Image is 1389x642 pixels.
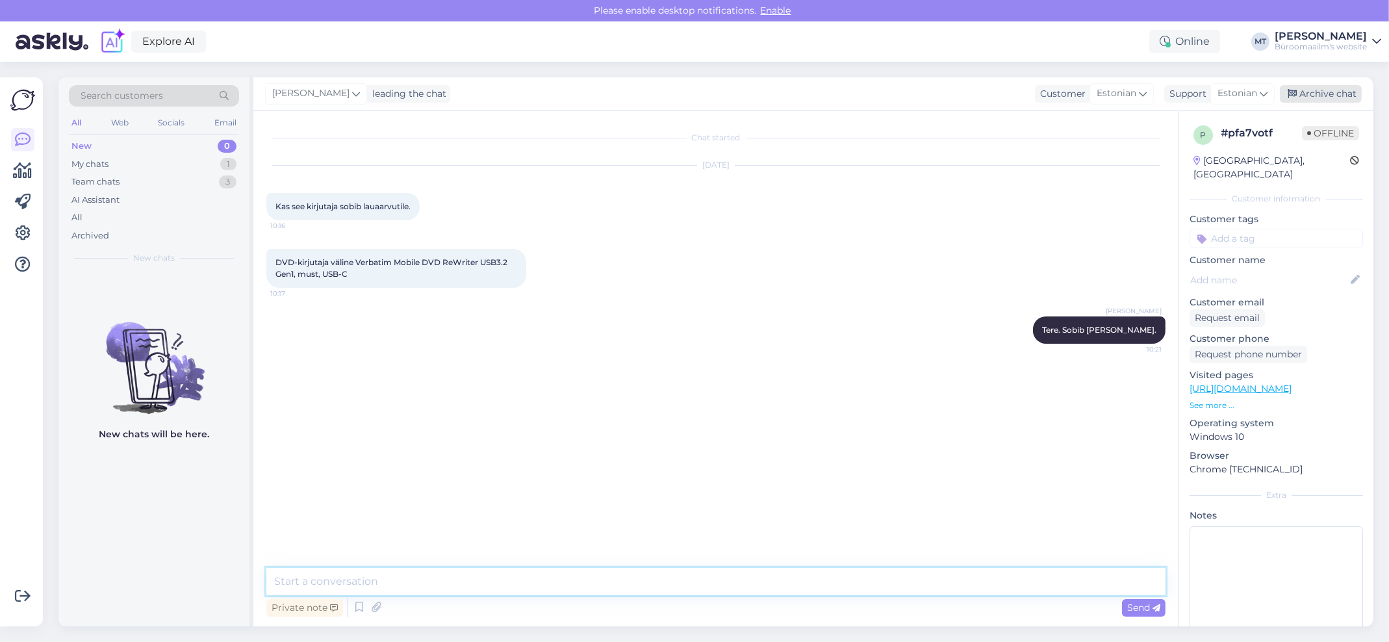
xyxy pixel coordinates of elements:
[99,428,209,441] p: New chats will be here.
[99,28,126,55] img: explore-ai
[1190,332,1363,346] p: Customer phone
[1190,430,1363,444] p: Windows 10
[10,88,35,112] img: Askly Logo
[1190,273,1348,287] input: Add name
[1217,86,1257,101] span: Estonian
[272,86,350,101] span: [PERSON_NAME]
[108,114,131,131] div: Web
[1035,87,1086,101] div: Customer
[1275,42,1367,52] div: Büroomaailm's website
[270,289,319,298] span: 10:17
[1190,296,1363,309] p: Customer email
[71,211,83,224] div: All
[1302,126,1359,140] span: Offline
[1106,306,1162,316] span: [PERSON_NAME]
[1190,346,1307,363] div: Request phone number
[1275,31,1381,52] a: [PERSON_NAME]Büroomaailm's website
[71,194,120,207] div: AI Assistant
[275,257,509,279] span: DVD-kirjutaja väline Verbatim Mobile DVD ReWriter USB3.2 Gen1, must, USB-C
[1190,309,1265,327] div: Request email
[1190,509,1363,522] p: Notes
[1280,85,1362,103] div: Archive chat
[1190,229,1363,248] input: Add a tag
[1193,154,1350,181] div: [GEOGRAPHIC_DATA], [GEOGRAPHIC_DATA]
[1190,417,1363,430] p: Operating system
[1201,130,1206,140] span: p
[270,221,319,231] span: 10:16
[1113,344,1162,354] span: 10:21
[71,229,109,242] div: Archived
[1164,87,1206,101] div: Support
[266,132,1166,144] div: Chat started
[1190,368,1363,382] p: Visited pages
[1190,253,1363,267] p: Customer name
[1251,32,1269,51] div: MT
[71,158,108,171] div: My chats
[367,87,446,101] div: leading the chat
[1190,212,1363,226] p: Customer tags
[1097,86,1136,101] span: Estonian
[1190,383,1292,394] a: [URL][DOMAIN_NAME]
[1149,30,1220,53] div: Online
[275,201,411,211] span: Kas see kirjutaja sobib lauaarvutile.
[133,252,175,264] span: New chats
[266,159,1166,171] div: [DATE]
[71,175,120,188] div: Team chats
[1042,325,1156,335] span: Tere. Sobib [PERSON_NAME].
[212,114,239,131] div: Email
[1190,463,1363,476] p: Chrome [TECHNICAL_ID]
[220,158,236,171] div: 1
[218,140,236,153] div: 0
[1190,400,1363,411] p: See more ...
[69,114,84,131] div: All
[1190,193,1363,205] div: Customer information
[131,31,206,53] a: Explore AI
[219,175,236,188] div: 3
[155,114,187,131] div: Socials
[266,599,343,617] div: Private note
[1190,449,1363,463] p: Browser
[1275,31,1367,42] div: [PERSON_NAME]
[1221,125,1302,141] div: # pfa7votf
[81,89,163,103] span: Search customers
[1190,489,1363,501] div: Extra
[71,140,92,153] div: New
[757,5,795,16] span: Enable
[1127,602,1160,613] span: Send
[58,299,249,416] img: No chats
